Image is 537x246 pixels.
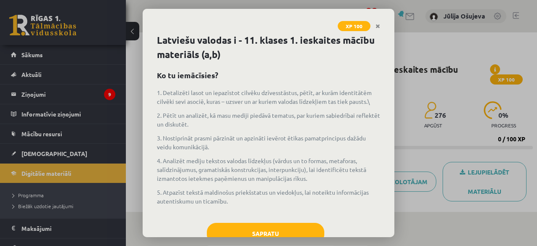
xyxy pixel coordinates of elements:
a: Close [370,18,385,34]
span: XP 100 [338,21,370,31]
button: Sapratu [207,223,324,244]
p: 1. Detalizēti lasot un iepazīstot cilvēku dzīvesstāstus, pētīt, ar kurām identitātēm cilvēki sevi... [157,88,380,106]
p: 4. Analizēt mediju tekstos valodas līdzekļus (vārdus un to formas, metaforas, salīdzinājumus, gra... [157,156,380,183]
h1: Latviešu valodas i - 11. klases 1. ieskaites mācību materiāls (a,b) [157,33,380,62]
p: 2. Pētīt un analizēt, kā masu mediji piedāvā tematus, par kuriem sabiedrībai reflektēt un diskutēt. [157,111,380,129]
h2: Ko tu iemācīsies? [157,69,380,81]
p: 3. Nostiprināt prasmi pārzināt un apzināti ievērot ētikas pamatprincipus dažādu veidu komunikācijā. [157,134,380,151]
p: 5. Atpazīst tekstā maldinošus priekšstatus un viedokļus, lai noteiktu informācijas autentiskumu u... [157,188,380,206]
